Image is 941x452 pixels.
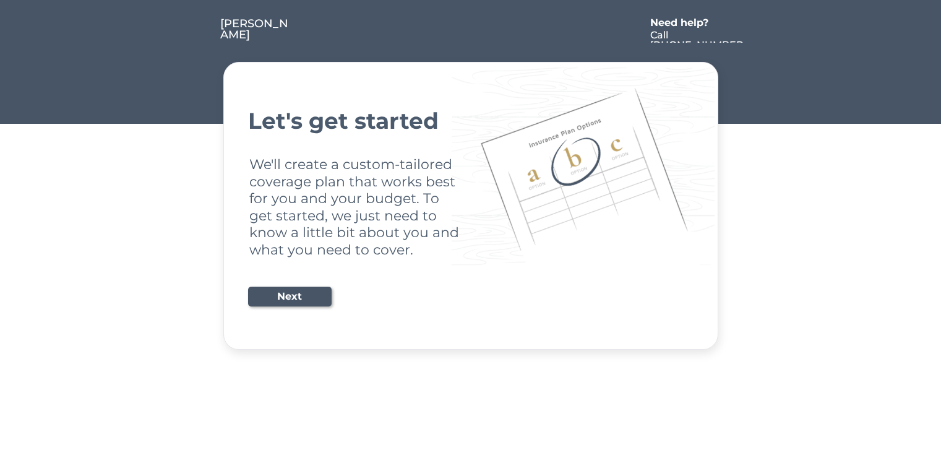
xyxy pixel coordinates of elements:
div: Need help? [650,18,721,28]
div: Let's get started [248,110,694,132]
div: We'll create a custom-tailored coverage plan that works best for you and your budget. To get star... [249,156,462,258]
div: Call [PHONE_NUMBER] [650,30,745,60]
a: [PERSON_NAME] [220,18,291,43]
div: [PERSON_NAME] [220,18,291,40]
a: Call [PHONE_NUMBER] [650,30,745,43]
button: Next [248,287,332,306]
